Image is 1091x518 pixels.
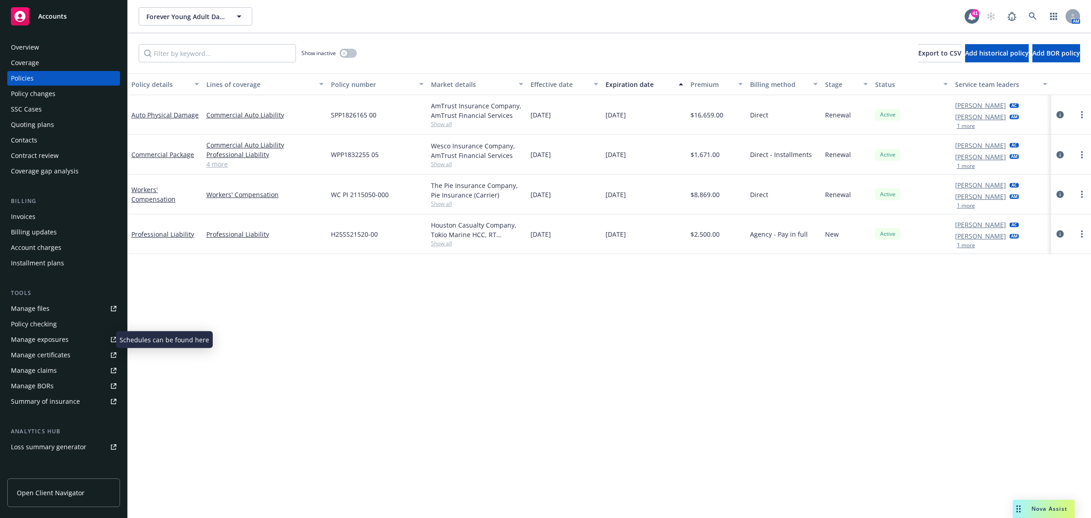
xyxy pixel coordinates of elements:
[11,86,55,101] div: Policy changes
[206,150,324,159] a: Professional Liability
[11,209,35,224] div: Invoices
[431,220,524,239] div: Houston Casualty Company, Tokio Marine HCC, RT Specialty Insurance Services, LLC (RSG Specialty, ...
[7,348,120,362] a: Manage certificates
[206,140,324,150] a: Commercial Auto Liability
[11,40,39,55] div: Overview
[982,7,1000,25] a: Start snowing
[750,190,768,199] span: Direct
[7,133,120,147] a: Contacts
[1013,500,1075,518] button: Nova Assist
[206,159,324,169] a: 4 more
[206,190,324,199] a: Workers' Compensation
[955,231,1006,241] a: [PERSON_NAME]
[1055,109,1066,120] a: circleInformation
[918,49,961,57] span: Export to CSV
[11,164,79,178] div: Coverage gap analysis
[955,141,1006,150] a: [PERSON_NAME]
[431,120,524,128] span: Show all
[825,150,851,159] span: Renewal
[825,190,851,199] span: Renewal
[7,363,120,378] a: Manage claims
[530,190,551,199] span: [DATE]
[750,150,812,159] span: Direct - Installments
[1013,500,1024,518] div: Drag to move
[1055,189,1066,200] a: circleInformation
[957,203,975,208] button: 1 more
[7,117,120,132] a: Quoting plans
[427,73,527,95] button: Market details
[750,229,808,239] span: Agency - Pay in full
[431,101,524,120] div: AmTrust Insurance Company, AmTrust Financial Services
[691,150,720,159] span: $1,671.00
[606,80,673,89] div: Expiration date
[965,44,1029,62] button: Add historical policy
[11,117,54,132] div: Quoting plans
[530,110,551,120] span: [DATE]
[146,12,225,21] span: Forever Young Adult Day Health Care
[11,363,57,378] div: Manage claims
[957,123,975,129] button: 1 more
[11,440,86,454] div: Loss summary generator
[955,80,1038,89] div: Service team leaders
[951,73,1051,95] button: Service team leaders
[957,163,975,169] button: 1 more
[7,394,120,409] a: Summary of insurance
[7,86,120,101] a: Policy changes
[7,301,120,316] a: Manage files
[955,220,1006,229] a: [PERSON_NAME]
[957,243,975,248] button: 1 more
[602,73,687,95] button: Expiration date
[530,150,551,159] span: [DATE]
[955,112,1006,122] a: [PERSON_NAME]
[7,289,120,298] div: Tools
[825,110,851,120] span: Renewal
[1076,189,1087,200] a: more
[1024,7,1042,25] a: Search
[955,152,1006,162] a: [PERSON_NAME]
[825,229,839,239] span: New
[11,102,42,117] div: SSC Cases
[879,151,897,159] span: Active
[206,80,314,89] div: Lines of coverage
[11,301,50,316] div: Manage files
[131,185,175,203] a: Workers' Compensation
[7,4,120,29] a: Accounts
[1045,7,1063,25] a: Switch app
[139,44,296,62] input: Filter by keyword...
[331,229,378,239] span: H25SS21520-00
[7,102,120,117] a: SSC Cases
[955,192,1006,201] a: [PERSON_NAME]
[971,9,979,17] div: 41
[7,148,120,163] a: Contract review
[431,181,524,200] div: The Pie Insurance Company, Pie Insurance (Carrier)
[691,190,720,199] span: $8,869.00
[11,225,57,239] div: Billing updates
[691,80,733,89] div: Premium
[687,73,747,95] button: Premium
[431,239,524,247] span: Show all
[1076,149,1087,160] a: more
[606,110,626,120] span: [DATE]
[1032,44,1080,62] button: Add BOR policy
[879,230,897,238] span: Active
[1003,7,1021,25] a: Report a Bug
[11,71,34,86] div: Policies
[131,111,199,119] a: Auto Physical Damage
[139,7,252,25] button: Forever Young Adult Day Health Care
[1032,49,1080,57] span: Add BOR policy
[301,49,336,57] span: Show inactive
[7,164,120,178] a: Coverage gap analysis
[606,190,626,199] span: [DATE]
[879,190,897,198] span: Active
[128,73,203,95] button: Policy details
[7,197,120,206] div: Billing
[7,379,120,393] a: Manage BORs
[11,317,57,331] div: Policy checking
[750,80,808,89] div: Billing method
[431,80,514,89] div: Market details
[11,148,59,163] div: Contract review
[203,73,327,95] button: Lines of coverage
[38,13,67,20] span: Accounts
[7,317,120,331] a: Policy checking
[955,101,1006,110] a: [PERSON_NAME]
